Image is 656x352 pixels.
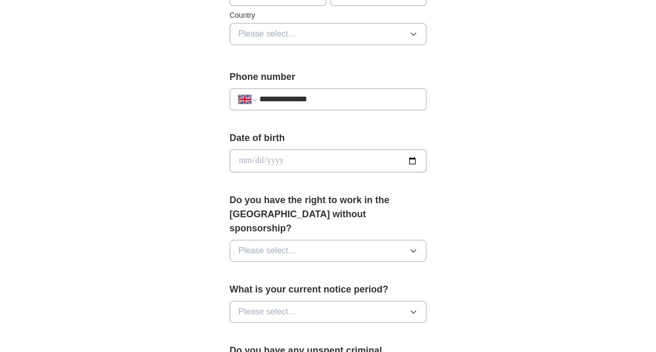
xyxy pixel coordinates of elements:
button: Please select... [230,240,427,262]
label: Country [230,10,427,21]
button: Please select... [230,301,427,323]
button: Please select... [230,23,427,45]
label: Date of birth [230,131,427,145]
span: Please select... [238,28,295,40]
label: Do you have the right to work in the [GEOGRAPHIC_DATA] without sponsorship? [230,193,427,236]
label: What is your current notice period? [230,283,427,297]
span: Please select... [238,244,295,257]
label: Phone number [230,70,427,84]
span: Please select... [238,306,295,318]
